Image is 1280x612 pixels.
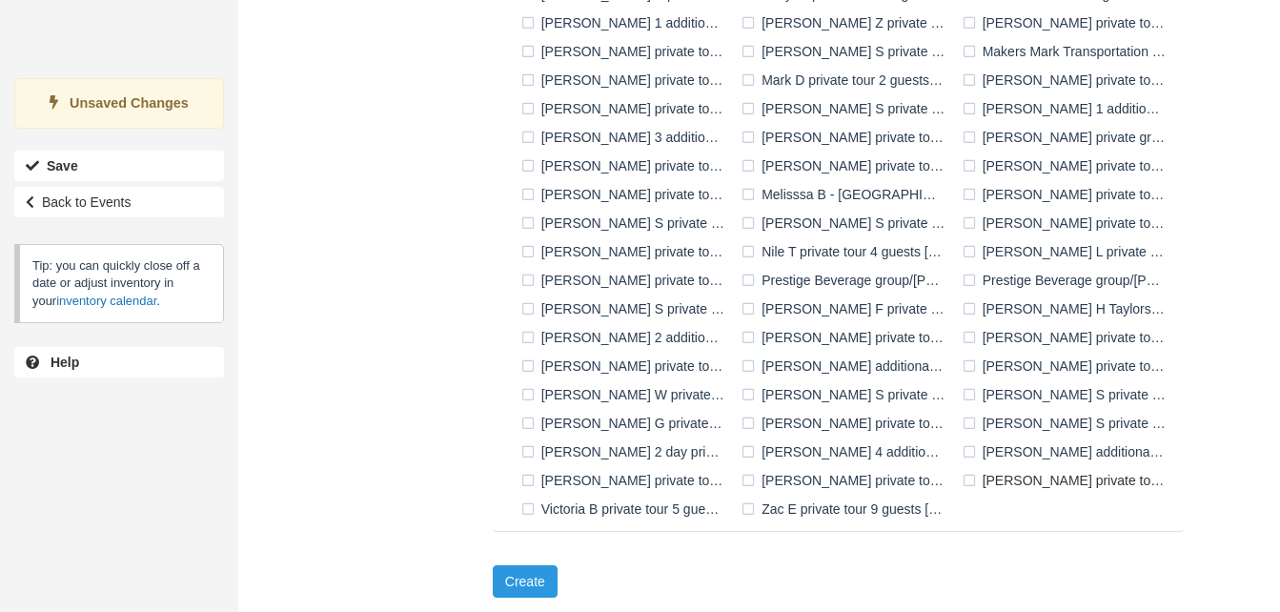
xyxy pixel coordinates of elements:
[517,214,737,230] span: Michael S private tour 5 guests 10-17-2025
[737,243,957,258] span: Nile T private tour 4 guests 8-8-2025
[737,352,957,380] label: [PERSON_NAME] additional cost for private tour
[14,187,224,217] a: Back to Events
[958,472,1178,487] span: Tristan B private tour 10 guests 10-24-2025
[737,380,957,409] label: [PERSON_NAME] S private tour 5 guests [DATE]
[517,500,737,516] span: Victoria B private tour 5 guests 10-3-2025
[958,409,1178,438] label: [PERSON_NAME] S private tour 4 guests [DATE]
[737,94,957,123] label: [PERSON_NAME] S private tour [DATE], 12th and 13th. 4 guests
[70,95,189,111] strong: Unsaved Changes
[517,243,737,258] span: Nick K private tour 9 guests 8-8-2025
[517,209,737,237] label: [PERSON_NAME] S private tour 5 guests [DATE]
[517,472,737,487] span: Terry H private tour 4 guests 2 days 9-4-2025 and 9-5-2025
[958,123,1178,152] label: [PERSON_NAME] private group transportation [DATE]
[517,323,737,352] label: [PERSON_NAME] 2 additional guests [DATE]
[14,244,224,323] p: Tip: you can quickly close off a date or adjust inventory in your .
[517,152,737,180] label: [PERSON_NAME] private tour 4 guests [DATE]
[737,66,957,94] label: Mark D private tour 2 guests [DATE]
[737,123,957,152] label: [PERSON_NAME] private tour 10 guests [DATE]
[958,329,1178,344] span: Robert M private tour 7 guests 12-3-2025
[517,186,737,201] span: Melanie R private tour 2 guests 9-19-2025
[958,9,1178,37] label: [PERSON_NAME] private tour 9 guests [DATE] and [DATE]
[51,355,79,370] b: Help
[958,37,1178,66] label: Makers Mark Transportation [DATE]
[958,14,1178,30] span: Larry M private tour 9 guests 9-23-25 and 9-24-25
[958,438,1178,466] label: [PERSON_NAME] additional cost for horse farm [DATE]
[517,295,737,323] label: [PERSON_NAME] S private tour 9 guests [DATE]
[47,158,78,173] b: Save
[517,466,737,495] label: [PERSON_NAME] private tour 4 guests 2 days [DATE] and [DATE]
[517,66,737,94] label: [PERSON_NAME] private tour 6 guests [DATE]
[958,443,1178,459] span: Terry H additional cost for horse farm 9-4-2025
[737,100,957,115] span: Mark S private tour October 11th, 12th and 13th. 4 guests
[958,295,1178,323] label: [PERSON_NAME] H Taylorsville pick up charge
[958,386,1178,401] span: Scott S private tour 9 guests 10-4-2025
[737,152,957,180] label: [PERSON_NAME] private tour 2 guests 9-17 and 9-18
[958,157,1178,173] span: Matthew F private tour 9 guests 6-7-2025
[737,266,957,295] label: Prestige Beverage group/[PERSON_NAME] D tranportation [DATE]
[517,443,737,459] span: Ted M 2 day private tour 8 guests 9-25-2025 and 9-26-2025
[958,415,1178,430] span: Stacy S private tour 4 guests 10-13-2025
[737,272,957,287] span: Prestige Beverage group/Dixon D tranportation 7-24-25
[958,209,1178,237] label: [PERSON_NAME] private tour 11 guests [DATE]
[493,565,558,598] button: Create
[737,186,957,201] span: Melisssa B - KYBAR Shaker Village transportation 7-24-2025
[737,443,957,459] span: Terry H 4 additional guests 9-4 and 9-5
[517,266,737,295] label: [PERSON_NAME] private tour 7 guests [DATE]
[517,43,737,58] span: Laura R private tour 4 guests 6-20-2025
[517,14,737,30] span: Kyle Z 1 additional guest
[958,243,1178,258] span: Paige L private tour 4 guests 5-31-2025
[958,94,1178,123] label: [PERSON_NAME] 1 additional guest [DATE]
[737,415,957,430] span: Shawn R private tour 10 guests 5-31-2025
[737,329,957,344] span: Robert L private tour 8 guests 5-30-2025
[517,300,737,316] span: Rachael S private tour 9 guests 6-14-2025
[737,466,957,495] label: [PERSON_NAME] private tour 10 guests [DATE]
[737,214,957,230] span: Michele S private tour 6 guests 10-18-2025
[958,71,1178,87] span: Mark L private tour 9 guests 9-12-2025
[958,214,1178,230] span: Natalie K private tour 11 guests 10-4-2025
[958,180,1178,209] label: [PERSON_NAME] private tour 6 guests [DATE]
[517,386,737,401] span: Sam W private group transportation 7-9-2025
[958,300,1178,316] span: Reese H Taylorsville pick up charge
[517,357,737,373] span: Samantha H private tour 2 guests 7-31-2025
[517,409,737,438] label: [PERSON_NAME] G private 5 guests tour [DATE]
[517,415,737,430] span: Shanda G private 5 guests tour 9-27-2025
[517,438,737,466] label: [PERSON_NAME] 2 day private tour 8 guests [DATE] and [DATE]
[958,357,1178,373] span: Sam T private tour 11 guests 7-12-2025
[517,329,737,344] span: Robert L 2 additional guests 5-30-2025
[14,347,224,377] a: Help
[737,500,957,516] span: Zac E private tour 9 guests 10-10-2025
[958,129,1178,144] span: Mary Cardell private group transportation 6-11-2025
[737,209,957,237] label: [PERSON_NAME] S private tour 6 guests [DATE]
[517,380,737,409] label: [PERSON_NAME] W private group transportation [DATE]
[958,66,1178,94] label: [PERSON_NAME] private tour 9 guests [DATE]
[14,151,224,181] button: Save
[737,323,957,352] label: [PERSON_NAME] private tour 8 guests [DATE]
[958,323,1178,352] label: [PERSON_NAME] private tour 7 guests [DATE]
[737,357,957,373] span: Sam K additional cost for private tour
[517,123,737,152] label: [PERSON_NAME] 3 additional guests [DATE]
[958,466,1178,495] label: [PERSON_NAME] private tour 10 guests [DATE]
[517,9,737,37] label: [PERSON_NAME] 1 additional guest
[737,386,957,401] span: Scott S private tour 5 guests 9-13-2025
[517,94,737,123] label: [PERSON_NAME] private tour 6 guests [DATE]
[517,352,737,380] label: [PERSON_NAME] private tour 2 guests [DATE]
[737,180,957,209] label: Melisssa B - [GEOGRAPHIC_DATA] transportation [DATE]
[737,409,957,438] label: [PERSON_NAME] private tour 10 guests [DATE]
[737,43,957,58] span: Linda S private tour 6 guests 5-30-2025
[517,37,737,66] label: [PERSON_NAME] private tour 4 guests [DATE]
[517,129,737,144] span: Maryann M 3 additional guests 6-13-2025
[958,152,1178,180] label: [PERSON_NAME] private tour 9 guests [DATE]
[517,100,737,115] span: Mark M private tour 6 guests 9-19-2025
[737,495,957,523] label: Zac E private tour 9 guests [DATE]
[737,14,957,30] span: Kyle Z private tour 5 guests 8-23-2025
[958,266,1178,295] label: Prestige Beverage group/[PERSON_NAME] D tranportation [DATE] additional cost
[56,294,156,308] a: inventory calendar
[737,129,957,144] span: Maryann M private tour 10 guests 6-13-2025
[958,100,1178,115] span: Maryann M 1 additional guest 6-13-2025
[958,272,1178,287] span: Prestige Beverage group/Dixon D tranportation 7-24-25 additional cost
[958,380,1178,409] label: [PERSON_NAME] S private tour 9 guests [DATE]
[958,186,1178,201] span: Michael G private tour 6 guests 9-6-2025
[737,37,957,66] label: [PERSON_NAME] S private tour 6 guests [DATE]
[517,237,737,266] label: [PERSON_NAME] private tour 9 guests [DATE]
[737,472,957,487] span: Timothy H private tour 10 guests 10-4-2025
